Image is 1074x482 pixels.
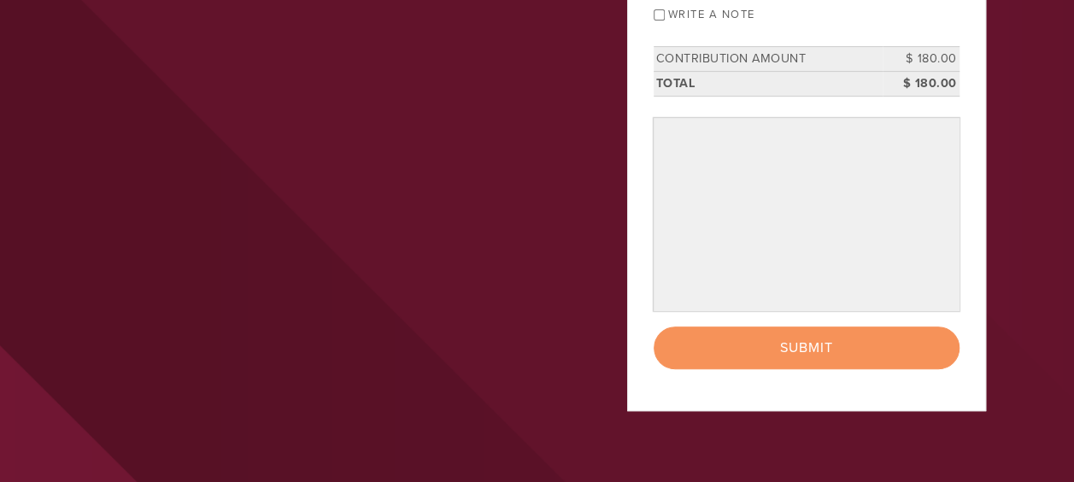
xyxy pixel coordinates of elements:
td: Contribution Amount [654,47,883,72]
td: $ 180.00 [883,47,960,72]
td: Total [654,71,883,96]
iframe: Secure payment input frame [657,121,956,308]
td: $ 180.00 [883,71,960,96]
label: Write a note [668,8,755,21]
